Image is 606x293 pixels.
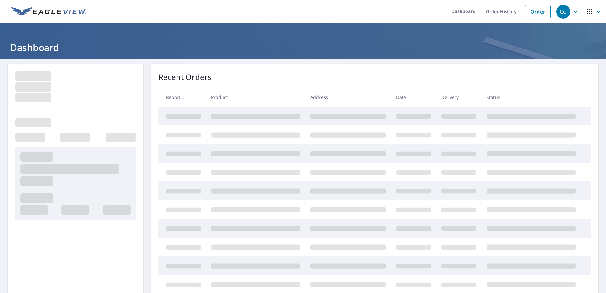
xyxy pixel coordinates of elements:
th: Report # [158,88,206,107]
th: Status [481,88,581,107]
th: Address [305,88,391,107]
th: Date [391,88,436,107]
a: Order [525,5,551,18]
th: Product [206,88,305,107]
p: Recent Orders [158,71,212,83]
h1: Dashboard [8,41,598,54]
div: CG [556,5,570,19]
th: Delivery [436,88,481,107]
img: EV Logo [11,7,86,16]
